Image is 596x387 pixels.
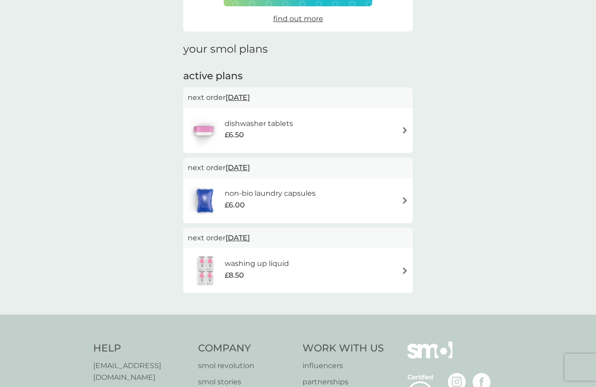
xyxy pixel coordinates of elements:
img: smol [407,342,452,372]
span: find out more [273,14,323,23]
span: [DATE] [226,89,250,106]
p: next order [188,92,408,103]
h6: washing up liquid [225,258,289,270]
h4: Help [93,342,189,355]
img: arrow right [402,267,408,274]
h4: Company [198,342,294,355]
img: dishwasher tablets [188,115,219,146]
h1: your smol plans [183,43,413,56]
h6: non-bio laundry capsules [225,188,316,199]
img: arrow right [402,197,408,204]
h4: Work With Us [303,342,384,355]
a: influencers [303,360,384,372]
a: smol revolution [198,360,294,372]
span: [DATE] [226,159,250,176]
img: washing up liquid [188,255,225,286]
img: non-bio laundry capsules [188,185,222,216]
span: £6.50 [225,129,244,141]
span: £6.00 [225,199,245,211]
a: [EMAIL_ADDRESS][DOMAIN_NAME] [93,360,189,383]
p: next order [188,232,408,244]
span: £8.50 [225,270,244,281]
p: next order [188,162,408,174]
span: [DATE] [226,229,250,247]
a: find out more [273,13,323,25]
img: arrow right [402,127,408,134]
h6: dishwasher tablets [225,118,293,130]
h2: active plans [183,69,413,83]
